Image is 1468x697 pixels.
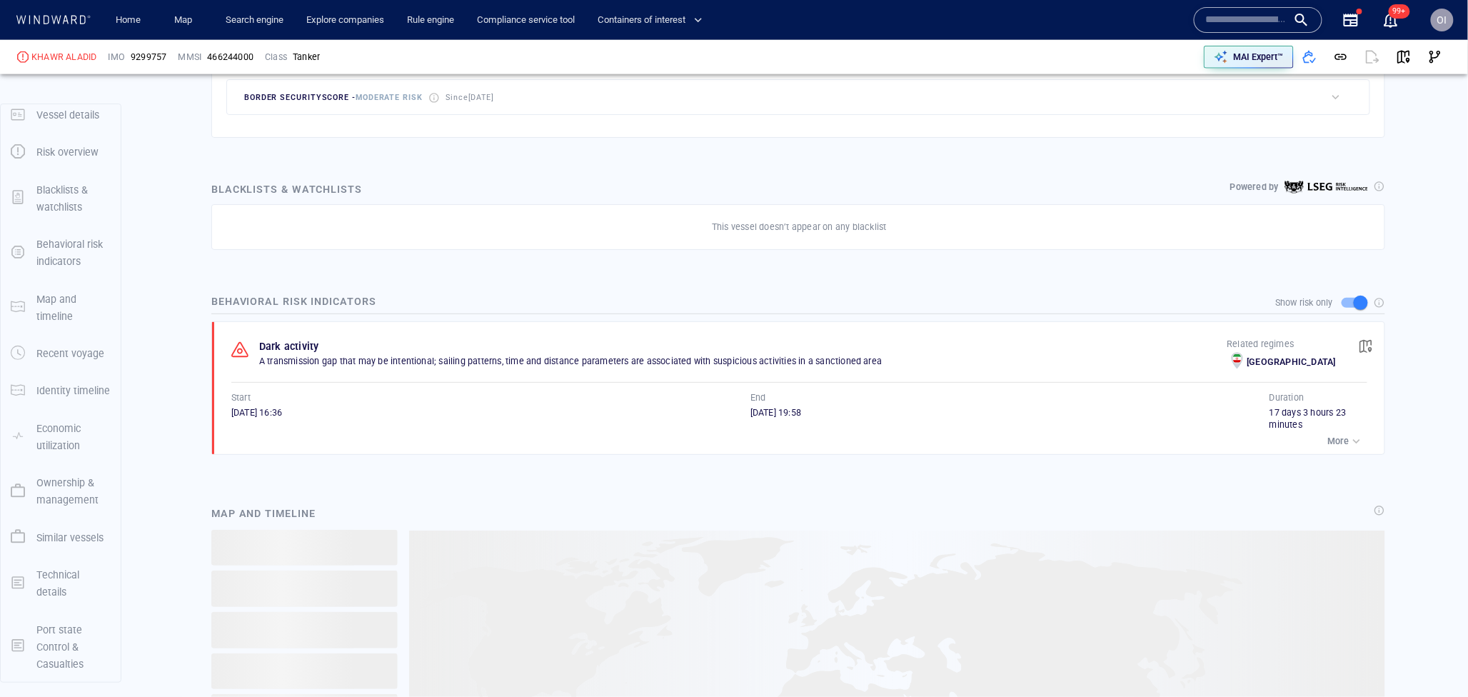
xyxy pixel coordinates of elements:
[220,8,289,33] a: Search engine
[1,300,121,314] a: Map and timeline
[1,346,121,360] a: Recent voyage
[1,383,121,397] a: Identity timeline
[108,51,125,64] p: IMO
[1382,11,1399,29] div: Notification center
[1379,9,1402,31] a: 99+
[1,134,121,171] button: Risk overview
[259,338,319,355] p: Dark activity
[259,355,1227,368] p: A transmission gap that may be intentional; sailing patterns, time and distance parameters are as...
[231,407,282,418] span: [DATE] 16:36
[750,391,766,404] p: End
[1234,51,1284,64] p: MAI Expert™
[1419,41,1451,73] button: Visual Link Analysis
[1,519,121,556] button: Similar vessels
[36,106,99,124] p: Vessel details
[36,420,111,455] p: Economic utilization
[1230,181,1279,194] p: Powered by
[211,653,398,690] span: ‌
[211,612,398,648] span: ‌
[111,8,147,33] a: Home
[36,181,111,216] p: Blacklists & watchlists
[1,484,121,498] a: Ownership & management
[36,566,111,601] p: Technical details
[1,191,121,204] a: Blacklists & watchlists
[163,8,208,33] button: Map
[1204,46,1294,69] button: MAI Expert™
[1,281,121,336] button: Map and timeline
[131,51,166,64] span: 9299757
[592,8,715,33] button: Containers of interest
[1382,11,1399,29] button: 99+
[36,474,111,509] p: Ownership & management
[1275,296,1333,309] p: Show risk only
[231,391,251,404] p: Start
[301,8,390,33] a: Explore companies
[293,51,320,64] div: Tanker
[17,51,29,63] div: High risk
[471,8,580,33] a: Compliance service tool
[401,8,460,33] a: Rule engine
[1,145,121,159] a: Risk overview
[106,8,151,33] button: Home
[1227,338,1336,351] p: Related regimes
[31,51,96,64] div: KHAWR ALADID
[1,96,121,134] button: Vessel details
[1,335,121,372] button: Recent voyage
[1270,391,1304,404] p: Duration
[1,429,121,443] a: Economic utilization
[36,529,104,546] p: Similar vessels
[1,639,121,653] a: Port state Control & Casualties
[1,556,121,611] button: Technical details
[1294,41,1325,73] button: Add to vessel list
[1,410,121,465] button: Economic utilization
[36,382,110,399] p: Identity timeline
[1,576,121,589] a: Technical details
[36,345,104,362] p: Recent voyage
[211,530,398,566] span: ‌
[206,499,321,528] div: Map and timeline
[1437,14,1447,26] span: OI
[169,8,203,33] a: Map
[1,611,121,683] button: Port state Control & Casualties
[36,236,111,271] p: Behavioral risk indicators
[1270,406,1367,432] div: 17 days 3 hours 23 minutes
[265,51,287,64] p: Class
[244,93,423,102] span: border security score -
[1428,6,1457,34] button: OI
[1,530,121,543] a: Similar vessels
[1247,356,1336,368] p: [GEOGRAPHIC_DATA]
[356,93,423,102] span: Moderate risk
[178,51,201,64] p: MMSI
[207,51,253,64] div: 466244000
[712,221,887,234] p: This vessel doesn’t appear on any blacklist
[1,107,121,121] a: Vessel details
[36,291,111,326] p: Map and timeline
[1,464,121,519] button: Ownership & management
[446,93,495,102] span: Since [DATE]
[750,407,801,418] span: [DATE] 19:58
[1,246,121,259] a: Behavioral risk indicators
[1,372,121,409] button: Identity timeline
[1388,41,1419,73] button: View on map
[1324,431,1367,451] button: More
[211,571,398,607] span: ‌
[1407,633,1457,686] iframe: Chat
[1325,41,1357,73] button: Get link
[208,178,365,201] div: Blacklists & watchlists
[1389,4,1410,19] span: 99+
[36,144,99,161] p: Risk overview
[1,171,121,226] button: Blacklists & watchlists
[1328,435,1349,448] p: More
[598,12,703,29] span: Containers of interest
[1350,331,1382,362] button: View on map
[36,621,111,673] p: Port state Control & Casualties
[1,226,121,281] button: Behavioral risk indicators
